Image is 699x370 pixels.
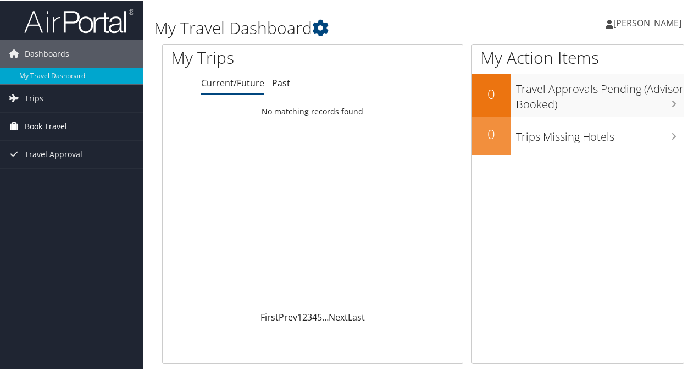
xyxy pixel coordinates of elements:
[606,5,692,38] a: [PERSON_NAME]
[302,310,307,322] a: 2
[348,310,365,322] a: Last
[25,140,82,167] span: Travel Approval
[154,15,513,38] h1: My Travel Dashboard
[24,7,134,33] img: airportal-logo.png
[25,84,43,111] span: Trips
[25,39,69,67] span: Dashboards
[307,310,312,322] a: 3
[516,75,684,111] h3: Travel Approvals Pending (Advisor Booked)
[613,16,681,28] span: [PERSON_NAME]
[329,310,348,322] a: Next
[312,310,317,322] a: 4
[472,45,684,68] h1: My Action Items
[272,76,290,88] a: Past
[472,115,684,154] a: 0Trips Missing Hotels
[25,112,67,139] span: Book Travel
[472,73,684,115] a: 0Travel Approvals Pending (Advisor Booked)
[317,310,322,322] a: 5
[201,76,264,88] a: Current/Future
[163,101,463,120] td: No matching records found
[322,310,329,322] span: …
[472,84,511,102] h2: 0
[260,310,279,322] a: First
[297,310,302,322] a: 1
[171,45,329,68] h1: My Trips
[472,124,511,142] h2: 0
[279,310,297,322] a: Prev
[516,123,684,143] h3: Trips Missing Hotels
